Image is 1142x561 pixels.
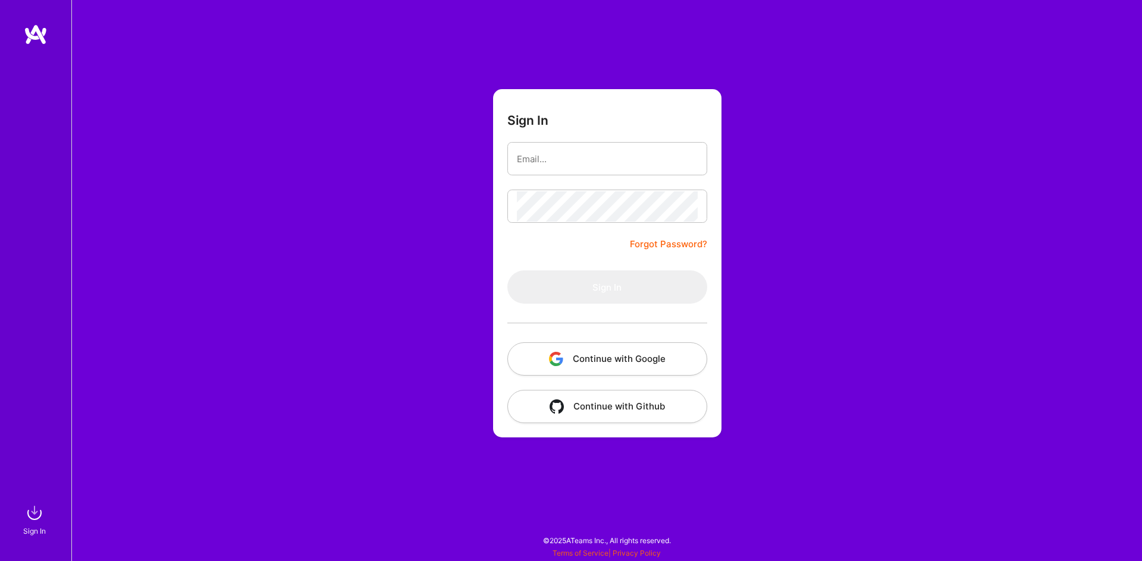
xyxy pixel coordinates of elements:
[507,342,707,376] button: Continue with Google
[23,501,46,525] img: sign in
[507,113,548,128] h3: Sign In
[553,549,608,557] a: Terms of Service
[549,352,563,366] img: icon
[71,525,1142,555] div: © 2025 ATeams Inc., All rights reserved.
[24,24,48,45] img: logo
[23,525,46,537] div: Sign In
[553,549,661,557] span: |
[25,501,46,537] a: sign inSign In
[630,237,707,251] a: Forgot Password?
[550,399,564,414] img: icon
[613,549,661,557] a: Privacy Policy
[517,144,698,174] input: Email...
[507,390,707,423] button: Continue with Github
[507,270,707,304] button: Sign In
